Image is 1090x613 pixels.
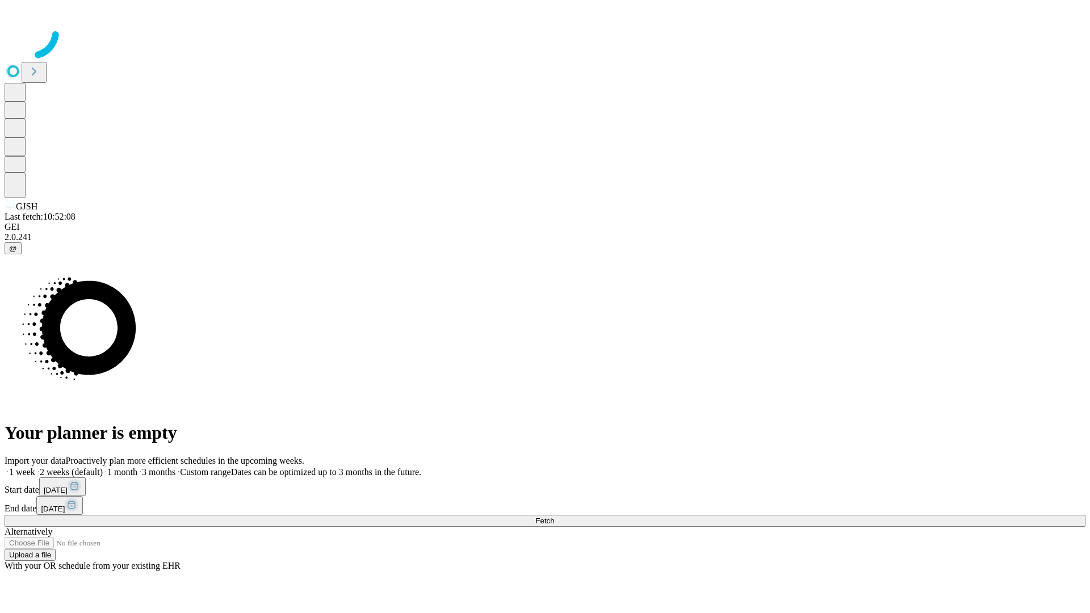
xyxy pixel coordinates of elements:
[44,486,68,494] span: [DATE]
[231,467,421,477] span: Dates can be optimized up to 3 months in the future.
[16,201,37,211] span: GJSH
[107,467,137,477] span: 1 month
[5,527,52,536] span: Alternatively
[5,496,1085,515] div: End date
[5,242,22,254] button: @
[142,467,175,477] span: 3 months
[9,244,17,253] span: @
[5,515,1085,527] button: Fetch
[5,422,1085,443] h1: Your planner is empty
[39,477,86,496] button: [DATE]
[5,456,66,465] span: Import your data
[5,549,56,561] button: Upload a file
[5,222,1085,232] div: GEI
[5,561,181,570] span: With your OR schedule from your existing EHR
[40,467,103,477] span: 2 weeks (default)
[41,505,65,513] span: [DATE]
[535,517,554,525] span: Fetch
[66,456,304,465] span: Proactively plan more efficient schedules in the upcoming weeks.
[5,212,76,221] span: Last fetch: 10:52:08
[9,467,35,477] span: 1 week
[36,496,83,515] button: [DATE]
[180,467,230,477] span: Custom range
[5,232,1085,242] div: 2.0.241
[5,477,1085,496] div: Start date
